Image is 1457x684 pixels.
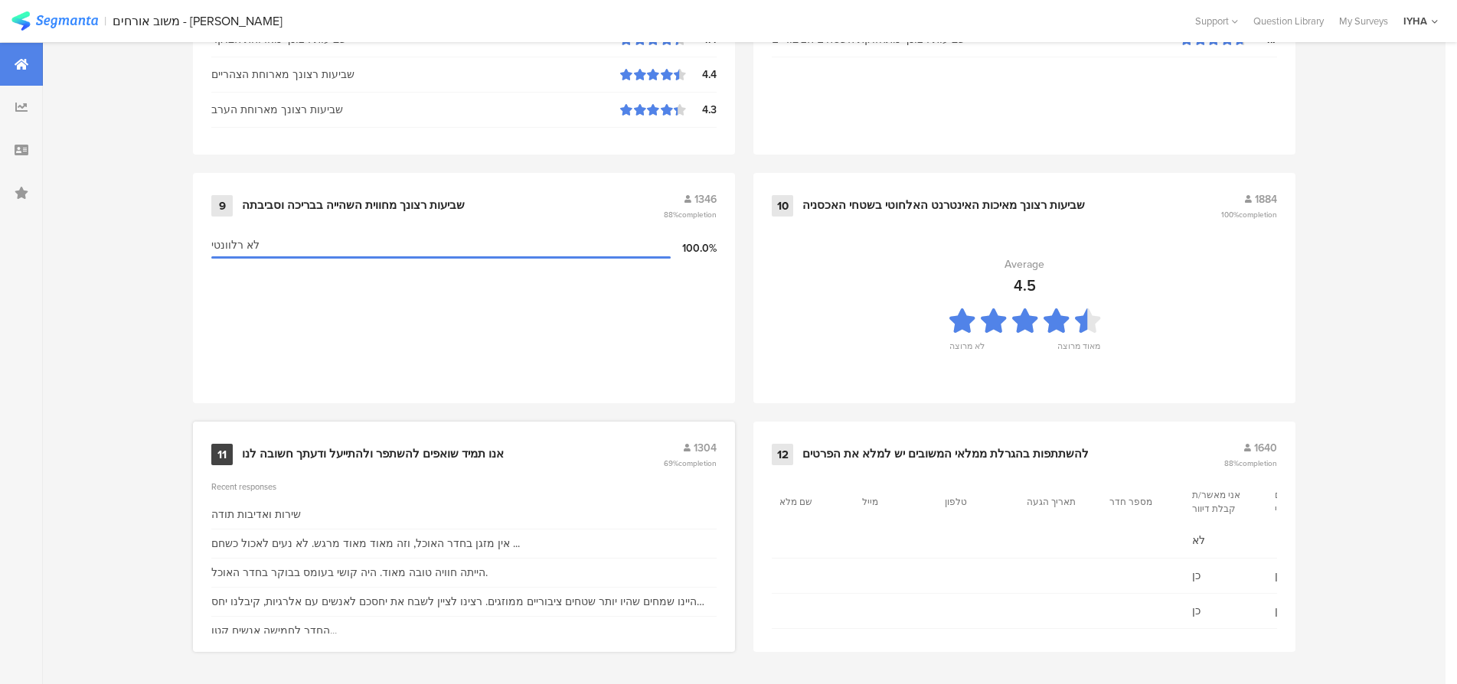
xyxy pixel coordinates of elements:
[211,195,233,217] div: 9
[1255,191,1277,207] span: 1884
[211,506,301,523] div: שירות ואדיבות תודה
[686,67,717,83] div: 4.4
[945,495,1014,509] section: טלפון
[779,495,848,509] section: שם מלא
[671,240,717,256] div: 100.0%
[1195,9,1238,33] div: Support
[1192,568,1259,584] span: כן
[1239,458,1277,469] span: completion
[11,11,98,31] img: segmanta logo
[211,480,717,493] div: Recent responses
[1027,495,1096,509] section: תאריך הגעה
[1192,533,1259,549] span: לא
[1057,340,1100,361] div: מאוד מרוצה
[802,198,1085,213] div: שביעות רצונך מאיכות האינטרנט האלחוטי בשטחי האכסניה
[242,198,465,213] div: שביעות רצונך מחווית השהייה בבריכה וסביבתה
[1246,14,1331,28] a: Question Library
[1403,14,1427,28] div: IYHA
[211,102,620,118] div: שביעות רצונך מארוחת הערב
[1275,568,1342,584] span: כן
[1221,209,1277,220] span: 100%
[1275,603,1342,619] span: כן
[1254,440,1277,456] span: 1640
[1224,458,1277,469] span: 88%
[686,102,717,118] div: 4.3
[678,458,717,469] span: completion
[1014,274,1036,297] div: 4.5
[211,594,717,610] div: היינו שמחים שהיו יותר שטחים ציבוריים ממוזגים. רצינו לציין לשבח את יחסכם לאנשים עם אלרגיות, קיבלנו...
[211,623,337,639] div: החדר לחמישה אנשים קטן...
[862,495,931,509] section: מייל
[211,444,233,465] div: 11
[1331,14,1396,28] a: My Surveys
[664,209,717,220] span: 88%
[949,340,985,361] div: לא מרוצה
[664,458,717,469] span: 69%
[242,447,504,462] div: אנו תמיד שואפים להשתפר ולהתייעל ודעתך חשובה לנו
[104,12,106,30] div: |
[1109,495,1178,509] section: מספר חדר
[1275,488,1344,516] section: מאשר לפרסם את חוות דעתי במדיה
[694,191,717,207] span: 1346
[211,67,620,83] div: שביעות רצונך מארוחת הצהריים
[772,195,793,217] div: 10
[694,440,717,456] span: 1304
[802,447,1089,462] div: להשתתפות בהגרלת ממלאי המשובים יש למלא את הפרטים
[1005,256,1044,272] div: Average
[211,237,260,253] span: לא רלוונטי
[1192,603,1259,619] span: כן
[113,14,283,28] div: משוב אורחים - [PERSON_NAME]
[1192,488,1261,516] section: אני מאשר/ת קבלת דיוור
[1239,209,1277,220] span: completion
[772,444,793,465] div: 12
[211,565,488,581] div: הייתה חוויה טובה מאוד. היה קושי בעומס בבוקר בחדר האוכל.
[678,209,717,220] span: completion
[211,536,520,552] div: אין מזגן בחדר האוכל, וזה מאוד מאוד מרגש. לא נעים לאכול כשחם ...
